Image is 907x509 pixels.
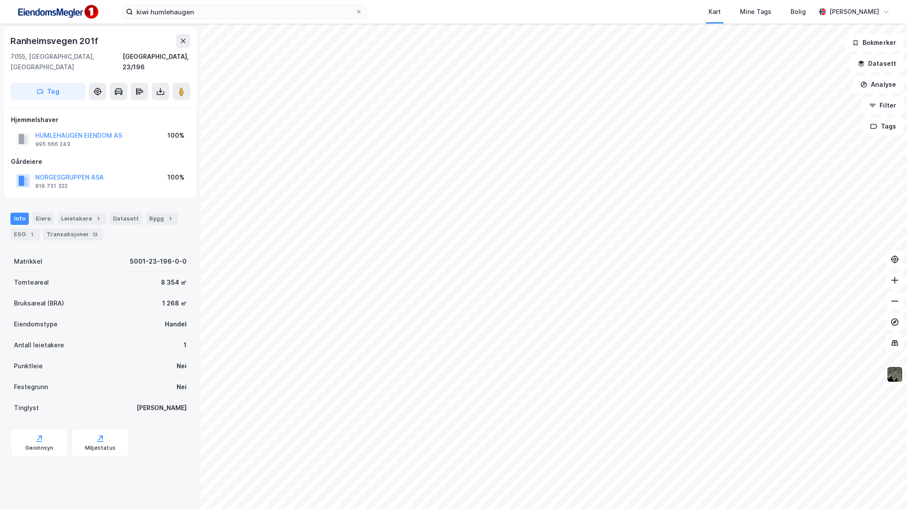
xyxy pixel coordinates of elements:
div: Bolig [791,7,806,17]
button: Tags [863,118,904,135]
div: Leietakere [58,213,106,225]
div: Ranheimsvegen 201f [10,34,99,48]
img: F4PB6Px+NJ5v8B7XTbfpPpyloAAAAASUVORK5CYII= [14,2,101,22]
div: 1 [184,340,187,350]
div: 1 [27,230,36,239]
iframe: Chat Widget [863,467,907,509]
div: Tomteareal [14,277,49,288]
div: Matrikkel [14,256,42,267]
div: Nei [177,382,187,392]
div: Kart [709,7,721,17]
div: 13 [91,230,99,239]
div: ESG [10,228,40,241]
button: Bokmerker [845,34,904,51]
div: Transaksjoner [43,228,103,241]
div: Kontrollprogram for chat [863,467,907,509]
div: Tinglyst [14,403,39,413]
div: Bruksareal (BRA) [14,298,64,309]
div: Gårdeiere [11,156,190,167]
div: Eiendomstype [14,319,58,329]
div: 819 731 322 [35,183,68,190]
div: Datasett [109,213,142,225]
div: Festegrunn [14,382,48,392]
div: 995 666 243 [35,141,70,148]
div: Antall leietakere [14,340,64,350]
div: Punktleie [14,361,43,371]
div: Info [10,213,29,225]
div: Hjemmelshaver [11,115,190,125]
div: Nei [177,361,187,371]
button: Datasett [850,55,904,72]
div: Geoinnsyn [25,445,54,451]
input: Søk på adresse, matrikkel, gårdeiere, leietakere eller personer [133,5,355,18]
div: [PERSON_NAME] [136,403,187,413]
div: Miljøstatus [85,445,116,451]
div: Handel [165,319,187,329]
div: 1 [94,214,102,223]
div: 5001-23-196-0-0 [130,256,187,267]
div: 1 [166,214,174,223]
div: 100% [167,130,184,141]
div: 7055, [GEOGRAPHIC_DATA], [GEOGRAPHIC_DATA] [10,51,123,72]
img: 9k= [887,366,903,383]
button: Filter [862,97,904,114]
div: 8 354 ㎡ [161,277,187,288]
button: Analyse [853,76,904,93]
button: Tag [10,83,85,100]
div: [GEOGRAPHIC_DATA], 23/196 [123,51,190,72]
div: Bygg [146,213,178,225]
div: Mine Tags [740,7,771,17]
div: [PERSON_NAME] [829,7,879,17]
div: 100% [167,172,184,183]
div: Eiere [32,213,54,225]
div: 1 268 ㎡ [162,298,187,309]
